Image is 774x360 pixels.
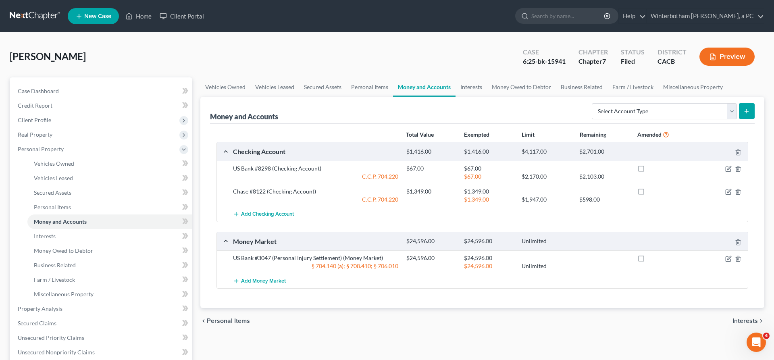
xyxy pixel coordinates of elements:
div: $1,416.00 [402,148,460,156]
a: Farm / Livestock [608,77,658,97]
span: Unsecured Nonpriority Claims [18,349,95,356]
span: [PERSON_NAME] [10,50,86,62]
span: Farm / Livestock [34,276,75,283]
a: Miscellaneous Property [658,77,728,97]
input: Search by name... [531,8,605,23]
button: Preview [699,48,755,66]
div: $2,103.00 [575,173,633,181]
span: 4 [763,333,770,339]
a: Secured Assets [27,185,192,200]
span: Unsecured Priority Claims [18,334,84,341]
div: Chase #8122 (Checking Account) [229,187,402,196]
a: Farm / Livestock [27,273,192,287]
button: Add Checking Account [233,207,294,222]
button: Add Money Market [233,273,286,288]
div: 6:25-bk-15941 [523,57,566,66]
span: Property Analysis [18,305,62,312]
div: C.C.P. 704.220 [229,173,402,181]
span: New Case [84,13,111,19]
span: Personal Items [34,204,71,210]
button: chevron_left Personal Items [200,318,250,324]
a: Property Analysis [11,302,192,316]
div: Money Market [229,237,402,246]
span: Client Profile [18,117,51,123]
a: Money Owed to Debtor [487,77,556,97]
span: Real Property [18,131,52,138]
div: $4,117.00 [518,148,575,156]
div: $1,349.00 [402,187,460,196]
span: Add Money Market [241,278,286,284]
span: Vehicles Owned [34,160,74,167]
div: $1,349.00 [460,196,518,204]
div: $1,416.00 [460,148,518,156]
span: Secured Claims [18,320,56,327]
div: Money and Accounts [210,112,278,121]
div: Status [621,48,645,57]
a: Secured Assets [299,77,346,97]
a: Vehicles Leased [27,171,192,185]
div: US Bank #8298 (Checking Account) [229,164,402,173]
div: C.C.P. 704.220 [229,196,402,204]
div: $67.00 [460,173,518,181]
a: Miscellaneous Property [27,287,192,302]
div: $2,701.00 [575,148,633,156]
div: US Bank #3047 (Personal Injury Settlement) (Money Market) [229,254,402,262]
strong: Total Value [406,131,434,138]
a: Home [121,9,156,23]
a: Business Related [556,77,608,97]
div: $1,947.00 [518,196,575,204]
a: Money Owed to Debtor [27,243,192,258]
div: Chapter [578,57,608,66]
div: $2,170.00 [518,173,575,181]
span: Case Dashboard [18,87,59,94]
div: Chapter [578,48,608,57]
a: Vehicles Owned [27,156,192,171]
a: Winterbotham [PERSON_NAME], a PC [647,9,764,23]
button: Interests chevron_right [732,318,764,324]
span: Personal Items [207,318,250,324]
a: Unsecured Priority Claims [11,331,192,345]
div: Checking Account [229,147,402,156]
strong: Exempted [464,131,489,138]
div: Unlimited [518,237,575,245]
span: Vehicles Leased [34,175,73,181]
div: $67.00 [460,164,518,173]
span: Miscellaneous Property [34,291,94,298]
div: $24,596.00 [402,237,460,245]
a: Help [619,9,646,23]
div: $24,596.00 [460,237,518,245]
div: Unlimited [518,262,575,270]
a: Personal Items [27,200,192,214]
span: Interests [34,233,56,239]
strong: Remaining [580,131,606,138]
a: Case Dashboard [11,84,192,98]
div: District [657,48,687,57]
a: Money and Accounts [393,77,456,97]
a: Interests [27,229,192,243]
span: Add Checking Account [241,211,294,218]
a: Secured Claims [11,316,192,331]
div: Filed [621,57,645,66]
div: $24,596.00 [460,254,518,262]
span: Personal Property [18,146,64,152]
i: chevron_right [758,318,764,324]
a: Money and Accounts [27,214,192,229]
div: Case [523,48,566,57]
span: Business Related [34,262,76,268]
span: 7 [602,57,606,65]
a: Business Related [27,258,192,273]
div: $24,596.00 [402,254,460,262]
div: $24,596.00 [460,262,518,270]
a: Interests [456,77,487,97]
a: Vehicles Owned [200,77,250,97]
a: Unsecured Nonpriority Claims [11,345,192,360]
iframe: Intercom live chat [747,333,766,352]
span: Credit Report [18,102,52,109]
a: Credit Report [11,98,192,113]
div: $67.00 [402,164,460,173]
strong: Amended [637,131,662,138]
span: Interests [732,318,758,324]
a: Personal Items [346,77,393,97]
div: CACB [657,57,687,66]
a: Vehicles Leased [250,77,299,97]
